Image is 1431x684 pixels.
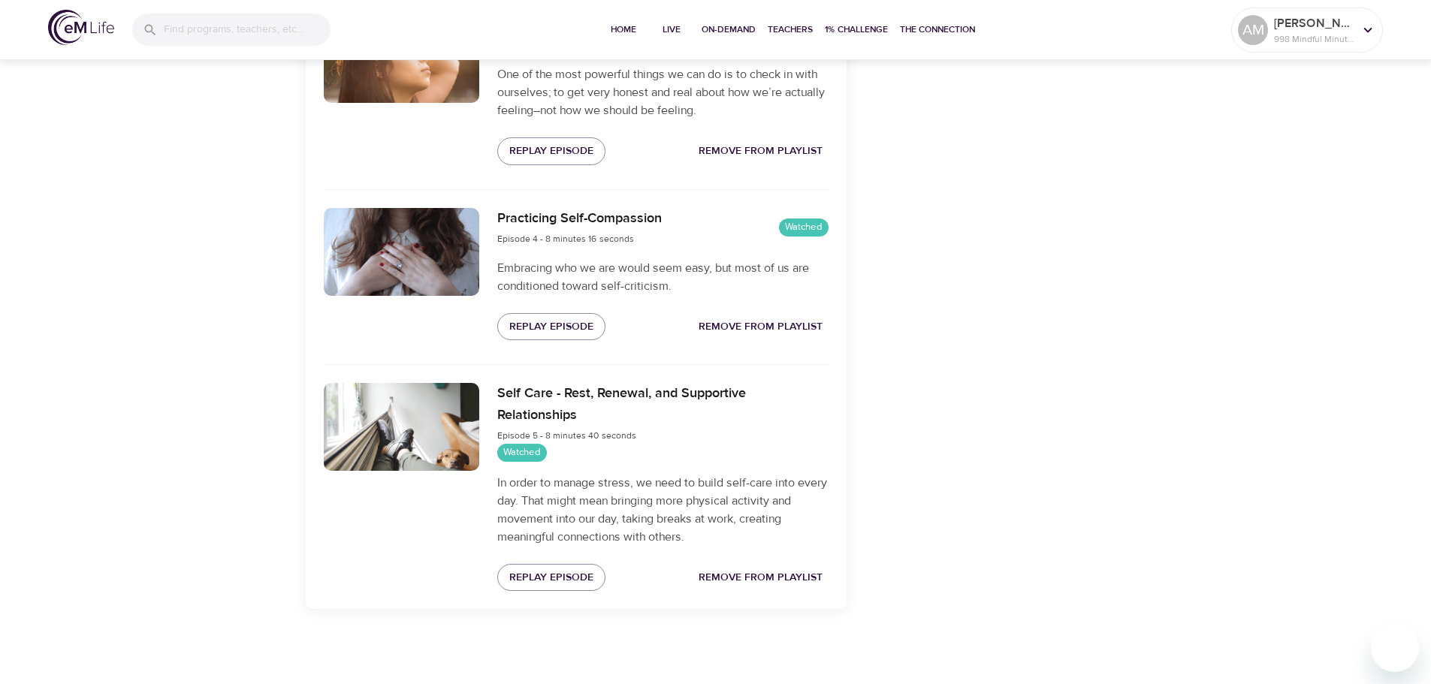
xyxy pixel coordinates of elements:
span: Replay Episode [509,568,593,587]
p: [PERSON_NAME] [1274,14,1354,32]
p: Embracing who we are would seem easy, but most of us are conditioned toward self-criticism. [497,259,828,295]
span: Remove from Playlist [699,318,823,336]
h6: Practicing Self-Compassion [497,208,662,230]
span: Live [654,22,690,38]
button: Replay Episode [497,137,605,165]
span: The Connection [900,22,975,38]
span: Episode 4 - 8 minutes 16 seconds [497,233,634,245]
span: Watched [497,445,547,460]
span: On-Demand [702,22,756,38]
button: Remove from Playlist [693,137,829,165]
button: Remove from Playlist [693,313,829,341]
span: Remove from Playlist [699,568,823,587]
div: AM [1238,15,1268,45]
span: Watched [779,220,829,234]
button: Remove from Playlist [693,564,829,592]
span: Episode 5 - 8 minutes 40 seconds [497,429,636,441]
span: Remove from Playlist [699,142,823,161]
button: Replay Episode [497,313,605,341]
input: Find programs, teachers, etc... [164,14,331,46]
iframe: Button to launch messaging window [1371,624,1419,672]
span: Replay Episode [509,142,593,161]
span: Teachers [768,22,813,38]
span: Home [605,22,642,38]
img: logo [48,10,114,45]
span: Replay Episode [509,318,593,336]
button: Replay Episode [497,564,605,592]
p: One of the most powerful things we can do is to check in with ourselves; to get very honest and r... [497,65,828,119]
p: 998 Mindful Minutes [1274,32,1354,46]
p: In order to manage stress, we need to build self-care into every day. That might mean bringing mo... [497,474,828,546]
span: 1% Challenge [825,22,888,38]
h6: Self Care - Rest, Renewal, and Supportive Relationships [497,383,828,426]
